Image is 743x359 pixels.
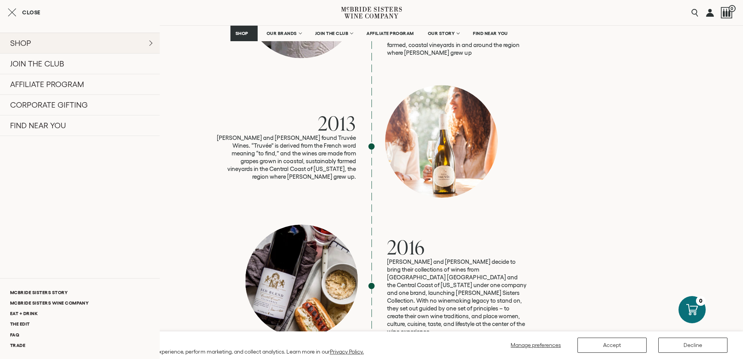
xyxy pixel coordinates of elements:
p: [PERSON_NAME] and [PERSON_NAME] decide to bring their collections of wines from [GEOGRAPHIC_DATA]... [387,258,527,336]
a: JOIN THE CLUB [310,26,358,41]
a: OUR BRANDS [262,26,306,41]
button: Decline [658,338,727,353]
button: Close cart [8,8,40,17]
span: 0 [729,5,736,12]
button: Accept [577,338,647,353]
a: SHOP [230,26,258,41]
a: AFFILIATE PROGRAM [361,26,419,41]
span: SHOP [235,31,249,36]
a: FIND NEAR YOU [468,26,513,41]
span: JOIN THE CLUB [315,31,349,36]
button: Manage preferences [506,338,566,353]
span: FIND NEAR YOU [473,31,508,36]
span: 2013 [318,110,356,136]
a: OUR STORY [423,26,464,41]
span: OUR STORY [428,31,455,36]
span: Close [22,10,40,15]
span: Manage preferences [511,342,561,348]
span: AFFILIATE PROGRAM [366,31,414,36]
div: 0 [696,296,706,306]
h2: We value your privacy [12,338,364,345]
span: 2016 [387,234,425,260]
span: OUR BRANDS [267,31,297,36]
p: [PERSON_NAME] and [PERSON_NAME] found Truvée Wines. “Truvée” is derived from the French word mean... [216,134,356,181]
a: Privacy Policy. [330,349,364,355]
p: We use cookies and other technologies to personalize your experience, perform marketing, and coll... [12,348,364,355]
